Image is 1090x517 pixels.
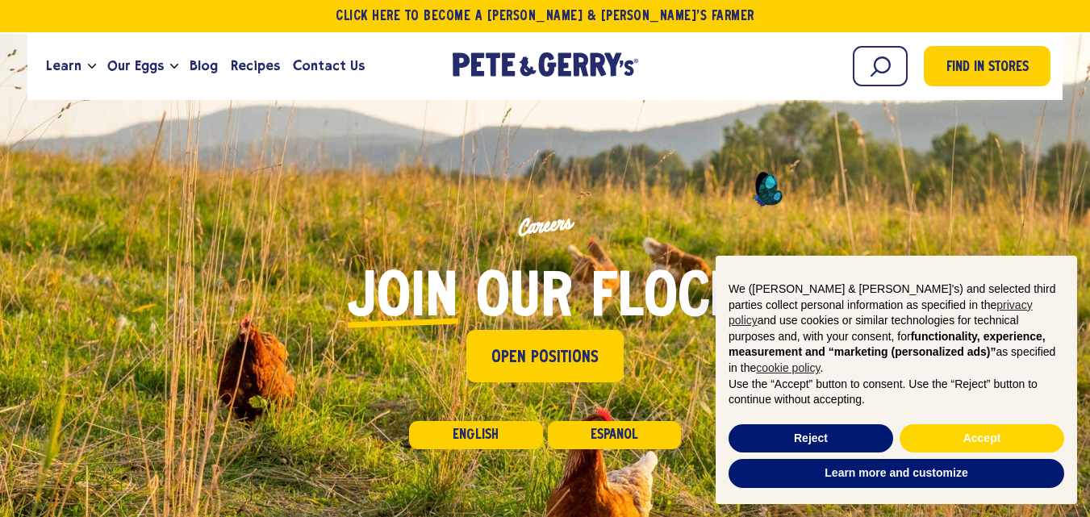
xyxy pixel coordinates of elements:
[476,269,573,330] span: our
[853,46,908,86] input: Search
[190,56,218,76] span: Blog
[729,424,893,453] button: Reject
[900,424,1064,453] button: Accept
[491,345,599,370] span: Open Positions
[729,281,1064,377] p: We ([PERSON_NAME] & [PERSON_NAME]'s) and selected third parties collect personal information as s...
[92,168,998,286] p: Careers
[756,361,820,374] a: cookie policy
[40,44,88,88] a: Learn
[231,56,280,76] span: Recipes
[286,44,371,88] a: Contact Us
[224,44,286,88] a: Recipes
[409,421,543,449] a: English
[88,64,96,69] button: Open the dropdown menu for Learn
[293,56,365,76] span: Contact Us
[729,459,1064,488] button: Learn more and customize
[591,269,741,330] span: flock
[548,421,682,449] a: Español
[107,56,164,76] span: Our Eggs
[466,330,624,382] a: Open Positions
[183,44,224,88] a: Blog
[348,269,458,330] span: Join
[924,46,1050,86] a: Find in Stores
[946,57,1029,79] span: Find in Stores
[46,56,81,76] span: Learn
[729,377,1064,408] p: Use the “Accept” button to consent. Use the “Reject” button to continue without accepting.
[101,44,170,88] a: Our Eggs
[703,243,1090,517] div: Notice
[170,64,178,69] button: Open the dropdown menu for Our Eggs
